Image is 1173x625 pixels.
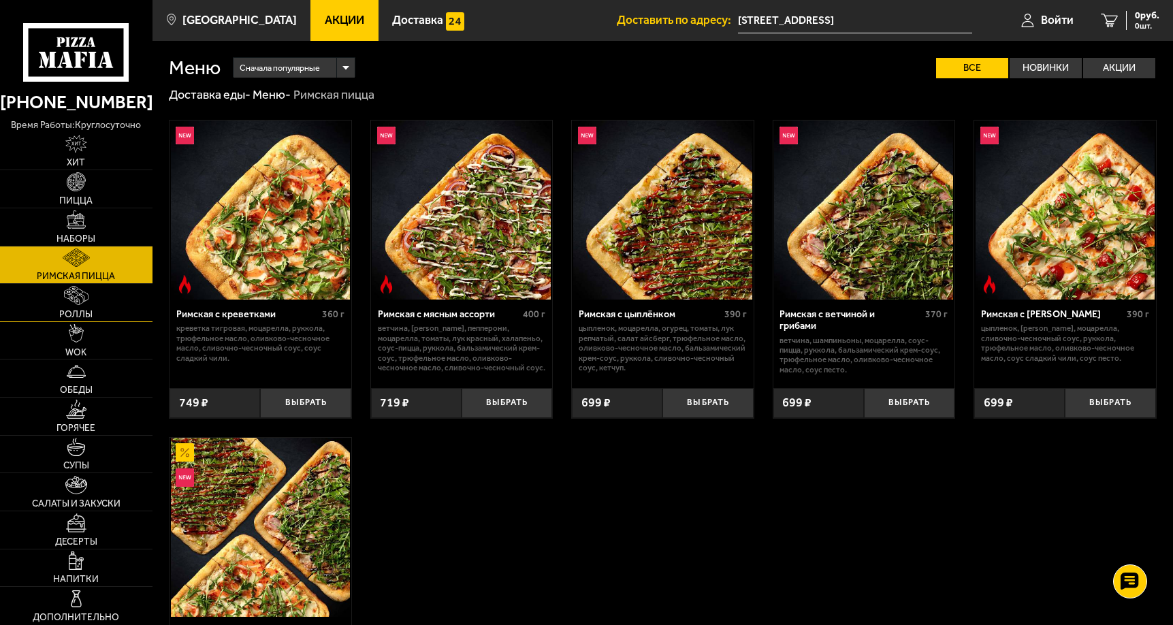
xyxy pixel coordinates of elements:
[176,275,194,293] img: Острое блюдо
[169,87,251,102] a: Доставка еды-
[579,308,721,320] div: Римская с цыплёнком
[37,272,115,281] span: Римская пицца
[59,310,93,319] span: Роллы
[377,127,396,145] img: Новинка
[936,58,1008,78] label: Все
[572,121,754,300] a: НовинкаРимская с цыплёнком
[782,397,812,409] span: 699 ₽
[53,575,99,584] span: Напитки
[59,196,93,206] span: Пицца
[1083,58,1155,78] label: Акции
[176,443,194,462] img: Акционный
[55,537,97,547] span: Десерты
[32,499,120,509] span: Салаты и закуски
[57,423,95,433] span: Горячее
[980,275,999,293] img: Острое блюдо
[1135,11,1159,20] span: 0 руб.
[378,308,520,320] div: Римская с мясным ассорти
[377,275,396,293] img: Острое блюдо
[176,308,319,320] div: Римская с креветками
[60,385,93,395] span: Обеды
[57,234,95,244] span: Наборы
[462,388,552,418] button: Выбрать
[1010,58,1082,78] label: Новинки
[371,121,553,300] a: НовинкаОстрое блюдоРимская с мясным ассорти
[578,127,596,145] img: Новинка
[260,388,351,418] button: Выбрать
[240,57,320,80] span: Сначала популярные
[780,308,922,332] div: Римская с ветчиной и грибами
[322,308,344,320] span: 360 г
[724,308,747,320] span: 390 г
[176,323,344,362] p: креветка тигровая, моцарелла, руккола, трюфельное масло, оливково-чесночное масло, сливочно-чесно...
[182,14,297,26] span: [GEOGRAPHIC_DATA]
[774,121,953,300] img: Римская с ветчиной и грибами
[925,308,948,320] span: 370 г
[65,348,86,357] span: WOK
[171,438,350,617] img: Мама Миа
[523,308,545,320] span: 400 г
[170,121,351,300] a: НовинкаОстрое блюдоРимская с креветками
[392,14,443,26] span: Доставка
[573,121,752,300] img: Римская с цыплёнком
[780,336,948,374] p: ветчина, шампиньоны, моцарелла, соус-пицца, руккола, бальзамический крем-соус, трюфельное масло, ...
[980,127,999,145] img: Новинка
[63,461,89,470] span: Супы
[1065,388,1155,418] button: Выбрать
[171,121,350,300] img: Римская с креветками
[976,121,1155,300] img: Римская с томатами черри
[974,121,1156,300] a: НовинкаОстрое блюдоРимская с томатами черри
[984,397,1013,409] span: 699 ₽
[67,158,85,167] span: Хит
[169,58,221,78] h1: Меню
[446,12,464,31] img: 15daf4d41897b9f0e9f617042186c801.svg
[981,323,1149,362] p: цыпленок, [PERSON_NAME], моцарелла, сливочно-чесночный соус, руккола, трюфельное масло, оливково-...
[253,87,291,102] a: Меню-
[780,127,798,145] img: Новинка
[179,397,208,409] span: 749 ₽
[33,613,119,622] span: Дополнительно
[617,14,738,26] span: Доставить по адресу:
[176,468,194,487] img: Новинка
[773,121,955,300] a: НовинкаРимская с ветчиной и грибами
[662,388,753,418] button: Выбрать
[176,127,194,145] img: Новинка
[981,308,1123,320] div: Римская с [PERSON_NAME]
[738,8,973,33] input: Ваш адрес доставки
[579,323,747,372] p: цыпленок, моцарелла, огурец, томаты, лук репчатый, салат айсберг, трюфельное масло, оливково-чесн...
[170,438,351,617] a: АкционныйНовинкаМама Миа
[380,397,409,409] span: 719 ₽
[372,121,551,300] img: Римская с мясным ассорти
[864,388,954,418] button: Выбрать
[293,87,374,103] div: Римская пицца
[1127,308,1149,320] span: 390 г
[581,397,611,409] span: 699 ₽
[1135,22,1159,30] span: 0 шт.
[378,323,546,372] p: ветчина, [PERSON_NAME], пепперони, моцарелла, томаты, лук красный, халапеньо, соус-пицца, руккола...
[1041,14,1074,26] span: Войти
[325,14,364,26] span: Акции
